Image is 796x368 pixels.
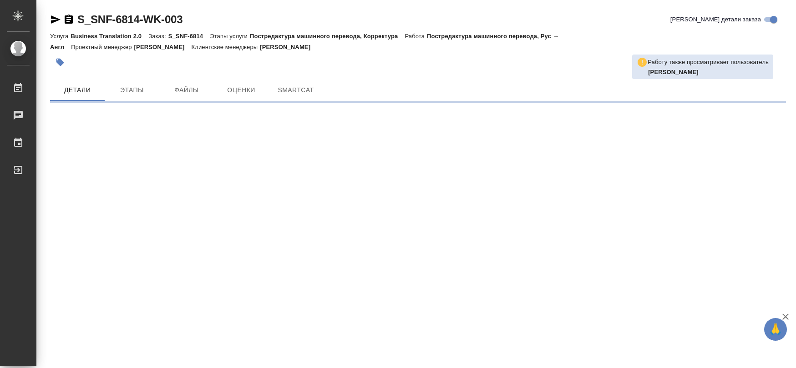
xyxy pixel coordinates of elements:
button: Добавить тэг [50,52,70,72]
p: Горшкова Валентина [648,68,769,77]
p: Проектный менеджер [71,44,134,50]
span: SmartCat [274,85,318,96]
a: S_SNF-6814-WK-003 [77,13,183,25]
span: Оценки [219,85,263,96]
span: 🙏 [768,320,783,339]
span: Этапы [110,85,154,96]
p: Постредактура машинного перевода, Корректура [250,33,405,40]
p: Услуга [50,33,71,40]
b: [PERSON_NAME] [648,69,699,75]
p: S_SNF-6814 [168,33,210,40]
p: Этапы услуги [210,33,250,40]
button: Скопировать ссылку для ЯМессенджера [50,14,61,25]
p: Работа [405,33,427,40]
p: [PERSON_NAME] [134,44,192,50]
p: Работу также просматривает пользователь [648,58,769,67]
p: Business Translation 2.0 [71,33,148,40]
span: Файлы [165,85,208,96]
span: [PERSON_NAME] детали заказа [670,15,761,24]
p: Заказ: [148,33,168,40]
p: Клиентские менеджеры [192,44,260,50]
button: Скопировать ссылку [63,14,74,25]
p: [PERSON_NAME] [260,44,317,50]
span: Детали [56,85,99,96]
button: 🙏 [764,318,787,341]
